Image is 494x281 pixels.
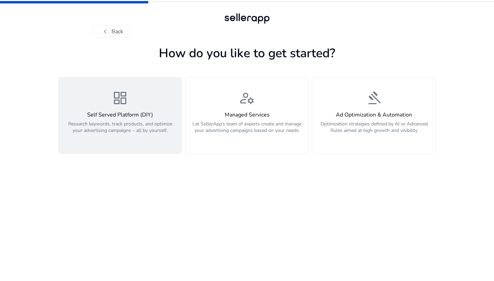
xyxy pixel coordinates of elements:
[317,112,431,118] h4: Ad Optimization & Automation
[317,121,431,141] p: Optimization strategies defined by AI or Advanced Rules aimed at high growth and visibility
[112,90,128,106] span: dashboard
[63,112,177,118] h4: Self Served Platform (DIY)
[58,46,436,61] h1: How do you like to get started?
[366,90,382,106] span: gavel
[190,112,304,118] h4: Managed Services
[190,121,304,141] p: Let SellerApp’s team of experts create and manage your advertising campaigns based on your needs.
[312,77,436,154] button: gavelAd Optimization & AutomationOptimization strategies defined by AI or Advanced Rules aimed at...
[63,121,177,141] p: Research keywords, track products, and optimize your advertising campaigns – all by yourself.
[93,25,132,38] button: chevron_leftBack
[239,90,255,106] span: manage_accounts
[58,77,182,154] button: dashboardSelf Served Platform (DIY)Research keywords, track products, and optimize your advertisi...
[101,27,109,36] span: chevron_left
[185,77,309,154] button: manage_accountsManaged ServicesLet SellerApp’s team of experts create and manage your advertising...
